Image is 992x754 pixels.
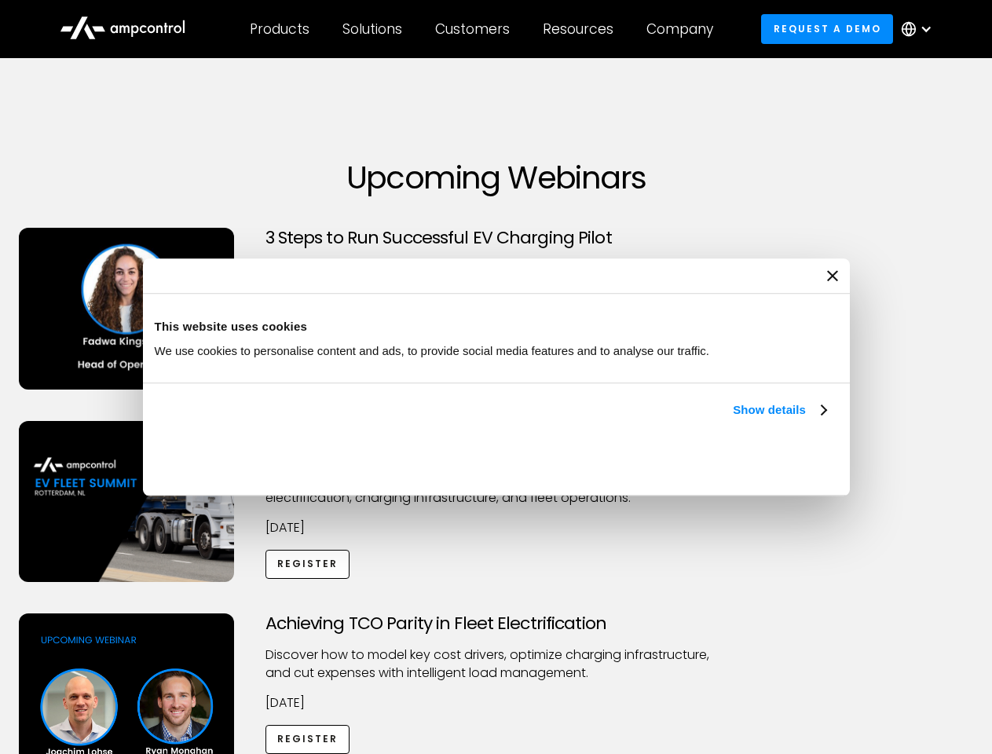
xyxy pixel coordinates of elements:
[646,20,713,38] div: Company
[265,613,727,634] h3: Achieving TCO Parity in Fleet Electrification
[827,270,838,281] button: Close banner
[342,20,402,38] div: Solutions
[435,20,510,38] div: Customers
[19,159,974,196] h1: Upcoming Webinars
[265,519,727,536] p: [DATE]
[155,317,838,336] div: This website uses cookies
[761,14,893,43] a: Request a demo
[265,228,727,248] h3: 3 Steps to Run Successful EV Charging Pilot
[543,20,613,38] div: Resources
[155,344,710,357] span: We use cookies to personalise content and ads, to provide social media features and to analyse ou...
[733,401,825,419] a: Show details
[265,646,727,682] p: Discover how to model key cost drivers, optimize charging infrastructure, and cut expenses with i...
[250,20,309,38] div: Products
[606,437,832,483] button: Okay
[265,550,350,579] a: Register
[265,725,350,754] a: Register
[265,694,727,712] p: [DATE]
